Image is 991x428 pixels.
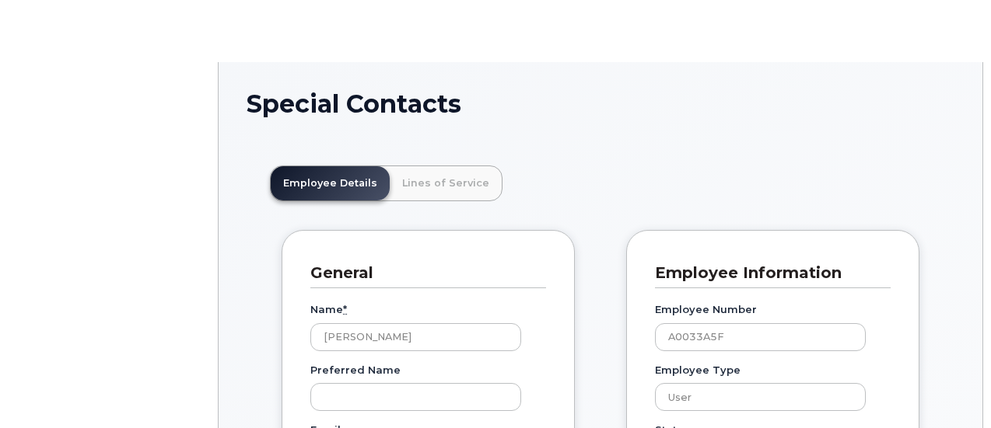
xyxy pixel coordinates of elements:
[655,263,879,284] h3: Employee Information
[310,263,534,284] h3: General
[655,363,741,378] label: Employee Type
[271,166,390,200] a: Employee Details
[247,90,954,117] h1: Special Contacts
[310,363,401,378] label: Preferred Name
[655,302,757,317] label: Employee Number
[310,302,347,317] label: Name
[343,303,347,315] abbr: required
[390,166,502,200] a: Lines of Service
